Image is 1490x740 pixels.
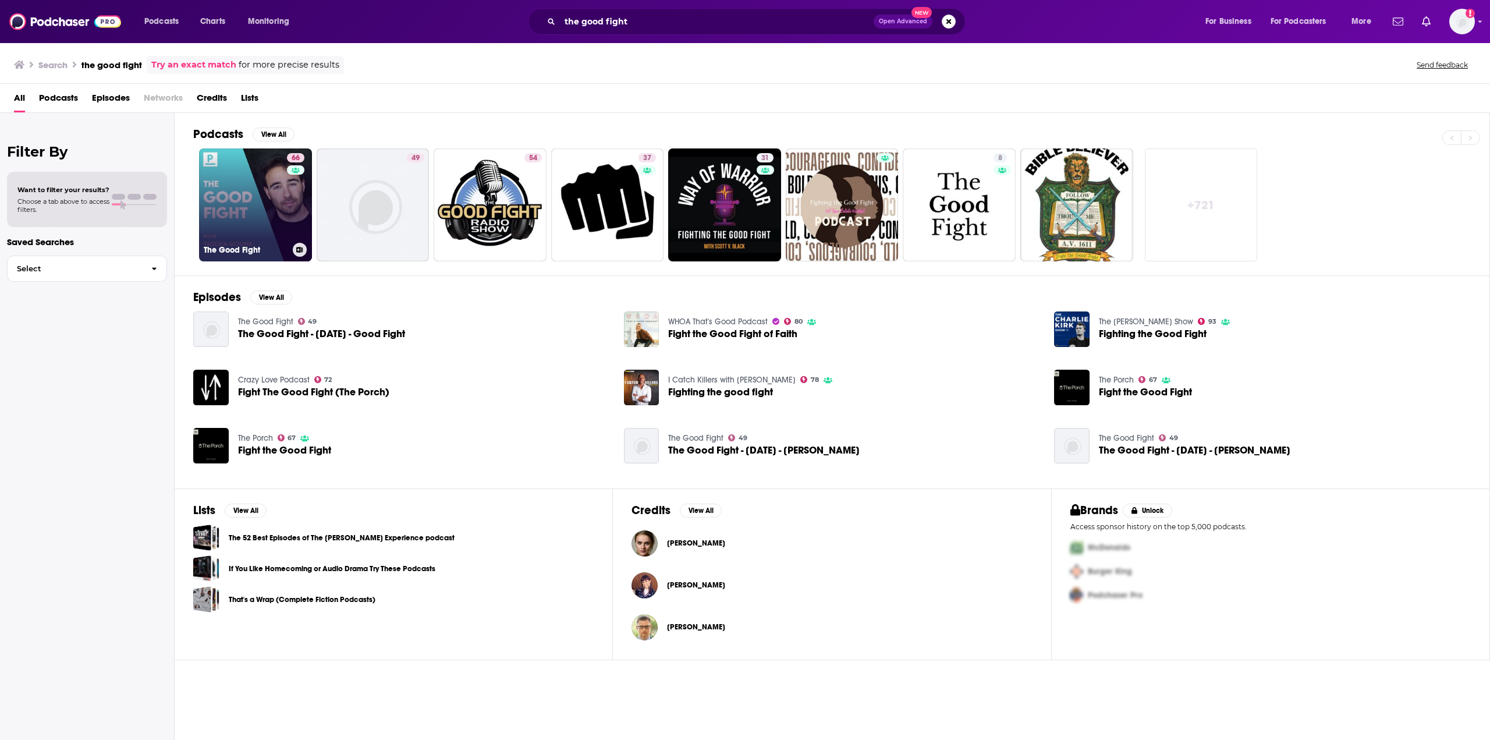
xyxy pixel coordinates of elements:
button: Elle McAlpineElle McAlpine [632,525,1032,562]
h2: Filter By [7,143,167,160]
button: View All [225,504,267,518]
a: The 52 Best Episodes of The [PERSON_NAME] Experience podcast [229,532,455,544]
a: The Good Fight - 08/25/2018 - Tyler Blanski [668,445,860,455]
a: The Good Fight - 08/25/2018 - Tyler Blanski [624,428,659,463]
span: 78 [811,377,819,383]
span: 49 [739,435,747,441]
img: The Good Fight - 12/17/2016 - Good Fight [193,311,229,347]
span: That's a Wrap (Complete Fiction Podcasts) [193,586,219,612]
a: Show notifications dropdown [1388,12,1408,31]
span: [PERSON_NAME] [667,622,725,632]
a: Podcasts [39,88,78,112]
img: Fight the Good Fight [193,428,229,463]
a: Podchaser - Follow, Share and Rate Podcasts [9,10,121,33]
a: Ben Wikler [667,622,725,632]
a: The Good Fight [1099,433,1154,443]
span: McDonalds [1088,543,1130,553]
span: 67 [1149,377,1157,383]
a: 49 [407,153,424,162]
button: Open AdvancedNew [874,15,932,29]
input: Search podcasts, credits, & more... [560,12,874,31]
button: open menu [1197,12,1266,31]
span: Burger King [1088,566,1132,576]
span: The Good Fight - [DATE] - [PERSON_NAME] [1099,445,1290,455]
a: 31 [757,153,774,162]
a: 54 [434,148,547,261]
a: 8 [903,148,1016,261]
img: Elle McAlpine [632,530,658,557]
span: Choose a tab above to access filters. [17,197,109,214]
h2: Brands [1070,503,1119,518]
a: 49 [728,434,747,441]
p: Saved Searches [7,236,167,247]
a: Episodes [92,88,130,112]
a: The 52 Best Episodes of The Joe Rogan Experience podcast [193,525,219,551]
a: The Good Fight - 09/01/2018 - Scifres [1054,428,1090,463]
a: Fighting the Good Fight [1099,329,1207,339]
a: 67 [1138,376,1157,383]
a: Fight The Good Fight (The Porch) [238,387,389,397]
span: Podchaser Pro [1088,590,1143,600]
span: 72 [324,377,332,383]
button: Carrie PrestonCarrie Preston [632,566,1032,604]
img: Fighting the good fight [624,370,659,405]
a: 66 [287,153,304,162]
span: The Good Fight - [DATE] - Good Fight [238,329,405,339]
a: Charts [193,12,232,31]
span: Open Advanced [879,19,927,24]
h3: The Good Fight [204,245,288,255]
img: Fight the Good Fight of Faith [624,311,659,347]
a: 93 [1198,318,1216,325]
img: User Profile [1449,9,1475,34]
button: Select [7,256,167,282]
span: 49 [1169,435,1178,441]
a: Crazy Love Podcast [238,375,310,385]
span: 37 [643,153,651,164]
img: Carrie Preston [632,572,658,599]
svg: Add a profile image [1466,9,1475,18]
a: Fight The Good Fight (The Porch) [193,370,229,405]
button: Show profile menu [1449,9,1475,34]
span: If You Like Homecoming or Audio Drama Try These Podcasts [193,555,219,582]
a: The Good Fight [238,317,293,327]
h2: Podcasts [193,127,243,141]
a: Show notifications dropdown [1417,12,1435,31]
span: 80 [794,319,803,324]
img: Second Pro Logo [1066,560,1088,583]
img: First Pro Logo [1066,536,1088,560]
h2: Episodes [193,290,241,305]
img: Fighting the Good Fight [1054,311,1090,347]
button: open menu [136,12,194,31]
span: 93 [1208,319,1216,324]
a: Carrie Preston [667,580,725,590]
button: Send feedback [1413,60,1471,70]
a: 37 [551,148,664,261]
img: Fight the Good Fight [1054,370,1090,405]
p: Access sponsor history on the top 5,000 podcasts. [1070,522,1471,531]
a: The Good Fight [668,433,723,443]
a: Fight the Good Fight of Faith [668,329,797,339]
a: Credits [197,88,227,112]
a: That's a Wrap (Complete Fiction Podcasts) [229,593,375,606]
a: 31 [668,148,781,261]
div: Search podcasts, credits, & more... [539,8,977,35]
a: EpisodesView All [193,290,292,305]
img: Ben Wikler [632,614,658,640]
span: 31 [761,153,769,164]
a: 80 [784,318,803,325]
a: Lists [241,88,258,112]
h2: Lists [193,503,215,518]
button: Unlock [1123,504,1172,518]
a: +721 [1145,148,1258,261]
a: Fight the Good Fight [238,445,331,455]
